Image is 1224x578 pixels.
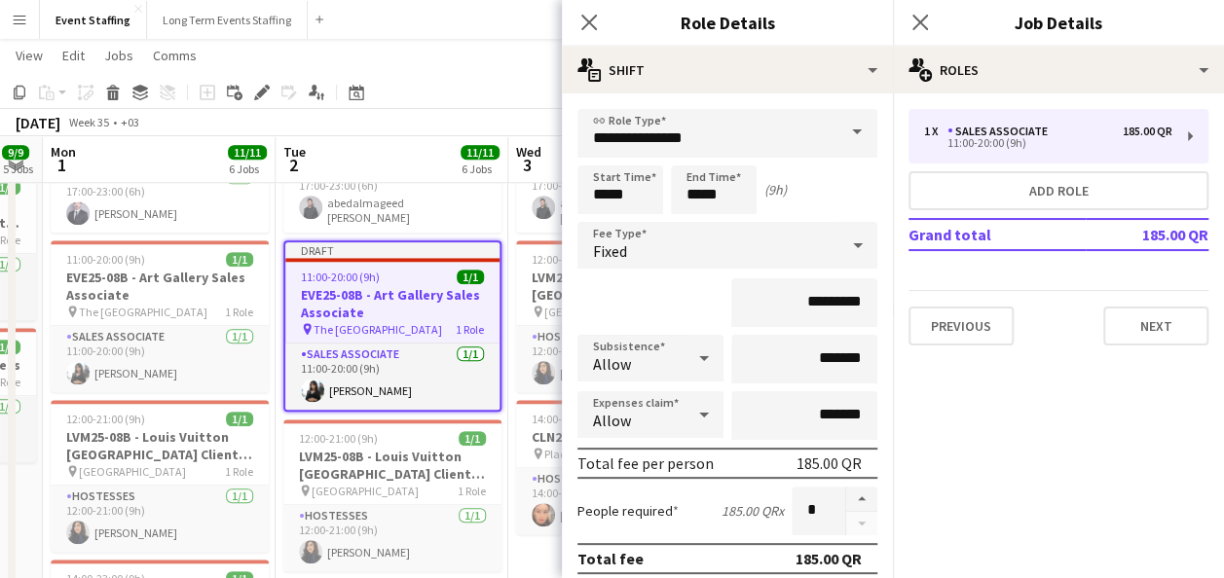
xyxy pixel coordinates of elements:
app-card-role: Sales Associate1/111:00-20:00 (9h)[PERSON_NAME] [51,326,269,392]
span: 3 [513,154,541,176]
span: The [GEOGRAPHIC_DATA] [314,322,442,337]
app-card-role: Hostesses1/112:00-21:00 (9h)[PERSON_NAME] [516,326,734,392]
app-job-card: 14:00-23:00 (9h)1/1CLN25-08A - Givenchy Hostess Place [GEOGRAPHIC_DATA]1 RoleHostesses1/114:00-23... [516,400,734,534]
div: Shift [562,47,893,93]
td: 185.00 QR [1086,219,1208,250]
span: 1 Role [458,484,486,498]
h3: EVE25-08B - Art Gallery Sales Associate [51,269,269,304]
h3: CLN25-08A - Givenchy Hostess [516,428,734,446]
span: 2 [280,154,306,176]
a: View [8,43,51,68]
span: 12:00-21:00 (9h) [532,252,611,267]
label: People required [577,502,679,520]
span: Allow [593,411,631,430]
div: 5 Jobs [3,162,33,176]
div: Total fee per person [577,453,714,473]
button: Next [1103,307,1208,345]
h3: LVM25-08B - Louis Vuitton [GEOGRAPHIC_DATA] Client Advisor [516,269,734,304]
span: 11/11 [228,145,267,160]
span: 1/1 [226,252,253,267]
span: Mon [51,143,76,161]
app-card-role: Ushers1/117:00-23:00 (6h)[PERSON_NAME] [51,166,269,233]
span: 12:00-21:00 (9h) [299,431,378,446]
span: 1 [48,154,76,176]
span: 11:00-20:00 (9h) [66,252,145,267]
span: Week 35 [64,115,113,129]
app-card-role: Ushers1/117:00-23:00 (6h)abedalmageed [PERSON_NAME] [516,161,734,233]
span: [GEOGRAPHIC_DATA] [544,305,651,319]
td: Grand total [909,219,1086,250]
span: 9/9 [2,145,29,160]
h3: LVM25-08B - Louis Vuitton [GEOGRAPHIC_DATA] Client Advisor [51,428,269,463]
span: Allow [593,354,631,374]
app-card-role: Hostesses1/112:00-21:00 (9h)[PERSON_NAME] [283,505,501,571]
div: 185.00 QR [797,453,862,473]
span: 1 Role [225,305,253,319]
div: 185.00 QR [796,549,862,568]
span: Wed [516,143,541,161]
span: Jobs [104,47,133,64]
a: Jobs [96,43,141,68]
span: Tue [283,143,306,161]
span: 14:00-23:00 (9h) [532,412,611,426]
span: The [GEOGRAPHIC_DATA] [79,305,207,319]
span: Place [GEOGRAPHIC_DATA] [544,447,681,461]
div: 185.00 QR x [722,502,784,520]
span: [GEOGRAPHIC_DATA] [79,464,186,479]
div: 6 Jobs [462,162,499,176]
span: 12:00-21:00 (9h) [66,412,145,426]
div: [DATE] [16,113,60,132]
button: Event Staffing [40,1,147,39]
app-job-card: 11:00-20:00 (9h)1/1EVE25-08B - Art Gallery Sales Associate The [GEOGRAPHIC_DATA]1 RoleSales Assoc... [51,240,269,392]
app-card-role: Sales Associate1/111:00-20:00 (9h)[PERSON_NAME] [285,343,500,410]
div: 185.00 QR [1123,125,1172,138]
span: [GEOGRAPHIC_DATA] [312,484,419,498]
span: Edit [62,47,85,64]
span: 1 Role [456,322,484,337]
div: 11:00-20:00 (9h) [924,138,1172,148]
div: Total fee [577,549,644,568]
span: 1 Role [225,464,253,479]
div: 1 x [924,125,947,138]
button: Long Term Events Staffing [147,1,308,39]
h3: EVE25-08B - Art Gallery Sales Associate [285,286,500,321]
div: Draft [285,242,500,258]
app-card-role: Hostesses1/114:00-23:00 (9h)[PERSON_NAME] [516,468,734,534]
app-job-card: Draft11:00-20:00 (9h)1/1EVE25-08B - Art Gallery Sales Associate The [GEOGRAPHIC_DATA]1 RoleSales ... [283,240,501,412]
app-card-role: Ushers1/117:00-23:00 (6h)abedalmageed [PERSON_NAME] [283,161,501,233]
button: Previous [909,307,1014,345]
div: 6 Jobs [229,162,266,176]
app-card-role: Hostesses1/112:00-21:00 (9h)[PERSON_NAME] [51,486,269,552]
span: View [16,47,43,64]
span: 1/1 [457,270,484,284]
button: Increase [846,487,877,512]
app-job-card: 12:00-21:00 (9h)1/1LVM25-08B - Louis Vuitton [GEOGRAPHIC_DATA] Client Advisor [GEOGRAPHIC_DATA]1 ... [516,240,734,392]
app-job-card: 12:00-21:00 (9h)1/1LVM25-08B - Louis Vuitton [GEOGRAPHIC_DATA] Client Advisor [GEOGRAPHIC_DATA]1 ... [283,419,501,571]
span: Fixed [593,241,627,261]
a: Edit [55,43,93,68]
span: 11:00-20:00 (9h) [301,270,380,284]
div: (9h) [764,181,787,199]
h3: Job Details [893,10,1224,35]
div: Sales Associate [947,125,1056,138]
a: Comms [145,43,204,68]
h3: Role Details [562,10,893,35]
button: Add role [909,171,1208,210]
span: 1/1 [226,412,253,426]
div: +03 [121,115,139,129]
app-job-card: 12:00-21:00 (9h)1/1LVM25-08B - Louis Vuitton [GEOGRAPHIC_DATA] Client Advisor [GEOGRAPHIC_DATA]1 ... [51,400,269,552]
span: Comms [153,47,197,64]
span: 11/11 [461,145,500,160]
h3: LVM25-08B - Louis Vuitton [GEOGRAPHIC_DATA] Client Advisor [283,448,501,483]
div: Roles [893,47,1224,93]
span: 1/1 [459,431,486,446]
